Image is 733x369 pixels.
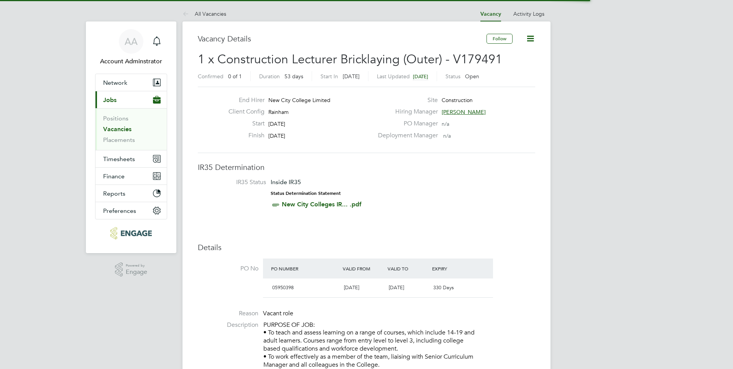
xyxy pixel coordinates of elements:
span: n/a [442,120,449,127]
span: 53 days [284,73,303,80]
span: n/a [443,132,451,139]
button: Jobs [95,91,167,108]
label: Status [445,73,460,80]
div: Valid To [386,262,431,275]
span: AA [125,36,138,46]
a: New City Colleges IR... .pdf [282,201,362,208]
label: Site [373,96,438,104]
div: Jobs [95,108,167,150]
label: Last Updated [377,73,410,80]
span: [PERSON_NAME] [442,109,486,115]
span: Preferences [103,207,136,214]
a: Vacancies [103,125,131,133]
span: [DATE] [344,284,359,291]
label: End Hirer [222,96,265,104]
h3: IR35 Determination [198,162,535,172]
span: Engage [126,269,147,275]
span: 0 of 1 [228,73,242,80]
button: Preferences [95,202,167,219]
span: Finance [103,173,125,180]
span: Jobs [103,96,117,104]
label: Duration [259,73,280,80]
label: Deployment Manager [373,132,438,140]
img: protocol-logo-retina.png [110,227,151,239]
span: [DATE] [268,120,285,127]
label: Finish [222,132,265,140]
nav: Main navigation [86,21,176,253]
span: [DATE] [413,73,428,80]
span: Inside IR35 [271,178,301,186]
span: [DATE] [343,73,360,80]
span: Vacant role [263,310,293,317]
span: New City College Limited [268,97,330,104]
button: Follow [486,34,513,44]
div: Expiry [430,262,475,275]
h3: Details [198,242,535,252]
strong: Status Determination Statement [271,191,341,196]
label: Confirmed [198,73,224,80]
a: Vacancy [480,11,501,17]
a: Placements [103,136,135,143]
label: IR35 Status [205,178,266,186]
span: 1 x Construction Lecturer Bricklaying (Outer) - V179491 [198,52,502,67]
span: Construction [442,97,473,104]
span: [DATE] [389,284,404,291]
span: Reports [103,190,125,197]
span: 05950398 [272,284,294,291]
label: Hiring Manager [373,108,438,116]
a: Activity Logs [513,10,544,17]
a: AAAccount Adminstrator [95,29,167,66]
button: Timesheets [95,150,167,167]
button: Network [95,74,167,91]
a: All Vacancies [182,10,226,17]
span: [DATE] [268,132,285,139]
a: Go to home page [95,227,167,239]
span: Powered by [126,262,147,269]
label: Reason [198,310,258,318]
span: Rainham [268,109,289,115]
a: Positions [103,115,128,122]
button: Reports [95,185,167,202]
label: PO Manager [373,120,438,128]
span: Account Adminstrator [95,57,167,66]
label: Description [198,321,258,329]
span: Network [103,79,127,86]
span: Open [465,73,479,80]
span: Timesheets [103,155,135,163]
span: 330 Days [433,284,454,291]
h3: Vacancy Details [198,34,486,44]
button: Finance [95,168,167,184]
label: Start In [320,73,338,80]
label: PO No [198,265,258,273]
label: Client Config [222,108,265,116]
a: Powered byEngage [115,262,148,277]
div: PO Number [269,262,341,275]
div: Valid From [341,262,386,275]
label: Start [222,120,265,128]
